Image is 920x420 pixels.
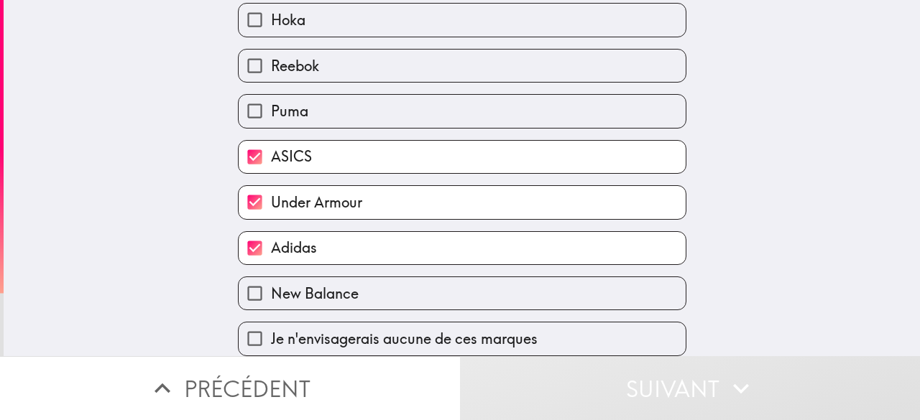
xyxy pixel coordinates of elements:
span: ASICS [271,146,312,167]
span: Puma [271,101,308,121]
button: Reebok [239,50,686,82]
button: Under Armour [239,186,686,218]
span: Je n'envisagerais aucune de ces marques [271,329,538,349]
button: Adidas [239,232,686,264]
button: Hoka [239,4,686,36]
button: ASICS [239,141,686,173]
button: Puma [239,95,686,127]
span: Reebok [271,56,319,76]
button: Suivant [460,356,920,420]
button: Je n'envisagerais aucune de ces marques [239,322,686,355]
span: Adidas [271,238,317,258]
span: New Balance [271,284,359,304]
span: Hoka [271,10,305,30]
span: Under Armour [271,192,362,213]
button: New Balance [239,277,686,309]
